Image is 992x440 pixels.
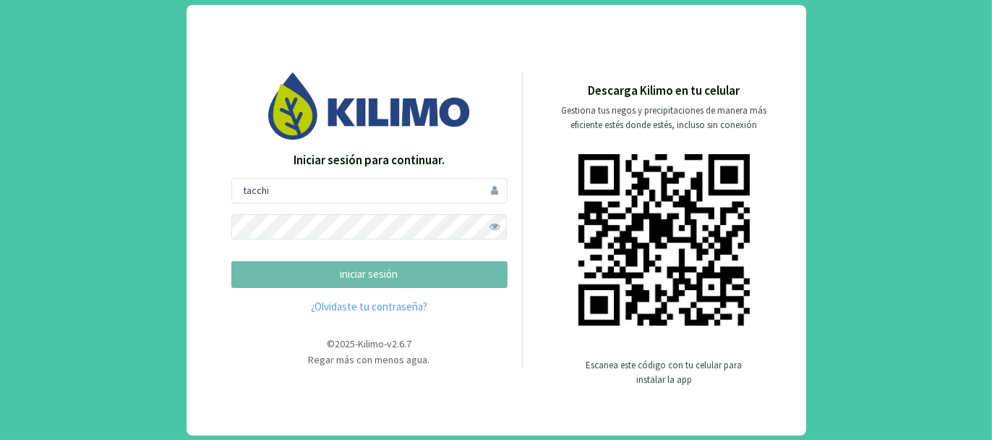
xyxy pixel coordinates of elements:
[553,103,776,132] p: Gestiona tus riegos y precipitaciones de manera más eficiente estés donde estés, incluso sin cone...
[231,261,508,288] button: iniciar sesión
[358,337,384,350] span: Kilimo
[309,353,430,366] span: Regar más con menos agua.
[231,299,508,316] a: ¿Olvidaste tu contraseña?
[335,337,355,350] span: 2025
[384,337,387,350] span: -
[585,358,744,387] p: Escanea este código con tu celular para instalar la app
[578,154,750,326] img: qr code
[387,337,411,350] span: v2.6.7
[231,178,508,203] input: Usuario
[327,337,335,350] span: ©
[244,266,495,283] p: iniciar sesión
[268,72,471,140] img: Image
[589,82,740,101] p: Descarga Kilimo en tu celular
[355,337,358,350] span: -
[231,151,508,170] p: Iniciar sesión para continuar.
